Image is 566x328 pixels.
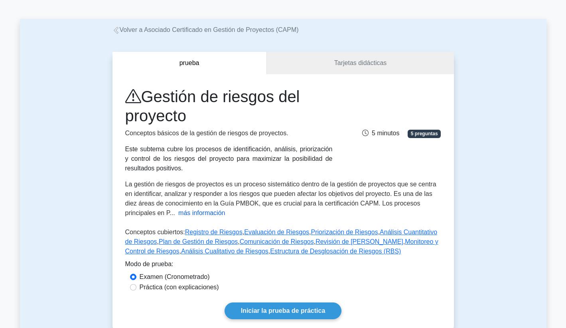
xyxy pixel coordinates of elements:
[185,229,243,235] a: Registro de Riesgos
[125,229,438,245] a: Análisis Cuantitativo de Riesgos
[125,259,441,272] div: Modo de prueba:
[125,128,333,138] p: Conceptos básicos de la gestión de riesgos de proyectos.
[125,87,333,125] h1: Gestión de riesgos del proyecto
[362,130,399,136] span: 5 minutos
[270,248,401,255] a: Estructura de Desglosación de Riesgos (RBS)
[140,283,219,292] label: Práctica (con explicaciones)
[125,227,441,259] p: Conceptos cubiertos: , , , , , , , , ,
[140,272,210,282] label: Examen (Cronometrado)
[316,238,403,245] a: Revisión de [PERSON_NAME]
[159,238,238,245] a: Plan de Gestión de Riesgos
[112,26,299,33] a: Volver a Asociado Certificado en Gestión de Proyectos (CAPM)
[267,52,454,75] a: Tarjetas didácticas
[225,302,342,319] a: Iniciar la prueba de práctica
[125,181,436,216] span: La gestión de riesgos de proyectos es un proceso sistemático dentro de la gestión de proyectos qu...
[112,52,267,75] button: prueba
[311,229,378,235] a: Priorización de Riesgos
[125,144,333,173] div: Este subtema cubre los procesos de identificación, análisis, priorización y control de los riesgo...
[178,208,225,218] button: más información
[408,130,441,138] span: 5 preguntas
[181,248,268,255] a: Análisis Cualitativo de Riesgos
[240,238,314,245] a: Comunicación de Riesgos
[244,229,309,235] a: Evaluación de Riesgos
